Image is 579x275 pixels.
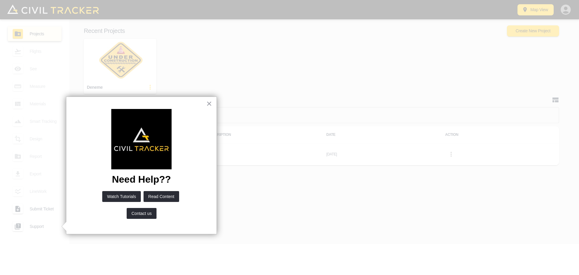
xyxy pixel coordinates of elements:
button: Watch Tutorials [102,191,141,202]
button: Close [206,99,212,108]
p: Need Help?? [78,174,204,185]
button: Read Content [144,191,179,202]
img: Employee Photo [111,109,172,169]
button: Contact us [127,208,157,219]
